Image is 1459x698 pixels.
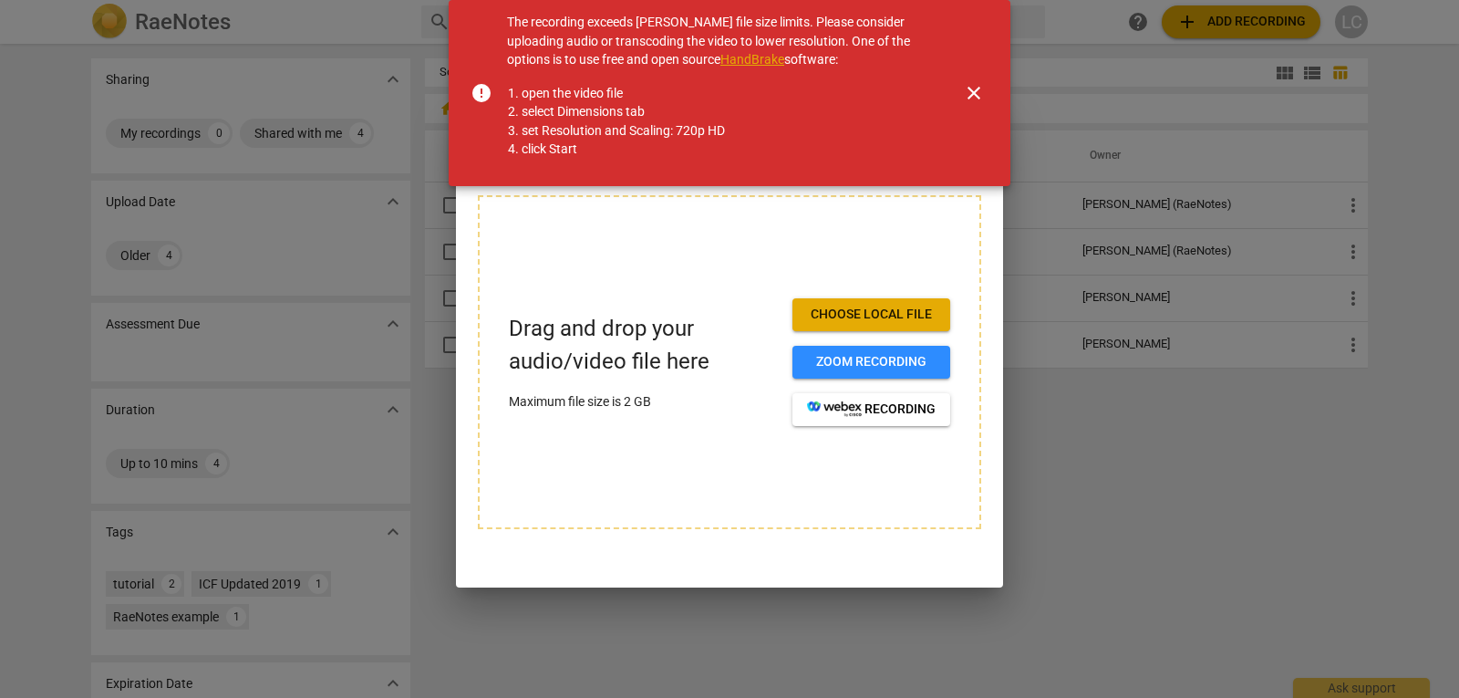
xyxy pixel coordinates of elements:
[522,140,916,159] li: click Start
[792,346,950,379] button: Zoom recording
[507,13,930,173] div: The recording exceeds [PERSON_NAME] file size limits. Please consider uploading audio or transcod...
[952,71,996,115] button: Close
[471,82,492,104] span: error
[522,121,916,141] li: set Resolution and Scaling: 720p HD
[807,353,936,371] span: Zoom recording
[807,306,936,324] span: Choose local file
[522,84,916,103] li: open the video file
[792,298,950,331] button: Choose local file
[807,401,936,419] span: recording
[522,102,916,121] li: select Dimensions tab
[792,393,950,426] button: recording
[509,313,778,377] p: Drag and drop your audio/video file here
[963,82,985,104] span: close
[509,392,778,412] p: Maximum file size is 2 GB
[720,52,784,67] a: HandBrake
